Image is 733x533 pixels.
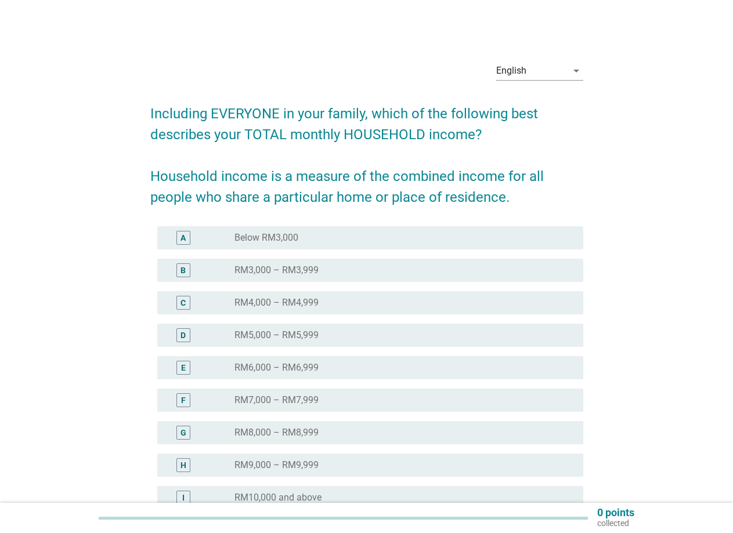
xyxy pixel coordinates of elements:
p: 0 points [597,507,634,518]
div: G [180,427,186,439]
div: I [182,492,185,504]
label: RM7,000 – RM7,999 [234,394,319,406]
div: B [180,264,186,277]
label: RM5,000 – RM5,999 [234,329,319,341]
div: C [180,297,186,309]
label: RM9,000 – RM9,999 [234,459,319,471]
label: Below RM3,000 [234,232,298,244]
div: D [180,329,186,342]
i: arrow_drop_down [569,64,583,78]
p: collected [597,518,634,528]
label: RM4,000 – RM4,999 [234,297,319,309]
label: RM10,000 and above [234,492,322,503]
div: H [180,459,186,472]
div: F [181,394,186,407]
h2: Including EVERYONE in your family, which of the following best describes your TOTAL monthly HOUSE... [150,92,583,208]
div: A [180,232,186,244]
div: E [181,362,186,374]
label: RM3,000 – RM3,999 [234,264,319,276]
div: English [496,66,526,76]
label: RM8,000 – RM8,999 [234,427,319,438]
label: RM6,000 – RM6,999 [234,362,319,374]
